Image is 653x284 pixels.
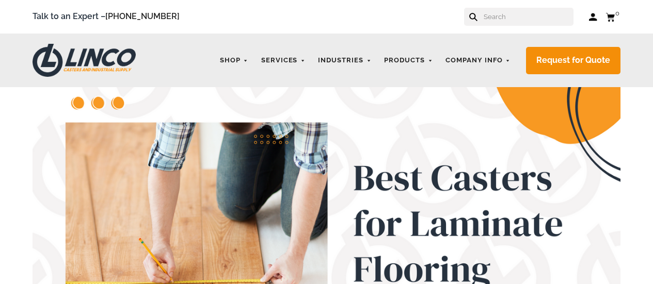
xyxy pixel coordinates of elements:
a: Request for Quote [526,47,620,74]
img: LINCO CASTERS & INDUSTRIAL SUPPLY [33,44,136,77]
a: 0 [606,10,620,23]
a: Shop [215,51,253,71]
a: Log in [589,12,598,22]
a: Services [256,51,311,71]
a: Products [379,51,438,71]
a: Industries [313,51,376,71]
span: Talk to an Expert – [33,10,180,24]
span: 0 [615,9,619,17]
a: [PHONE_NUMBER] [105,11,180,21]
a: Company Info [440,51,516,71]
input: Search [483,8,574,26]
